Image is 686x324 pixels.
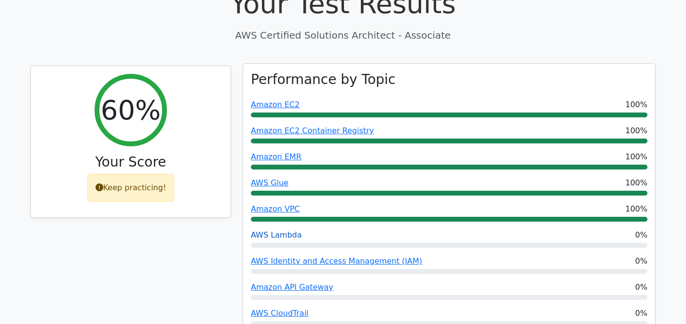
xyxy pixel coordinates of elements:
span: 100% [625,125,647,137]
a: Amazon API Gateway [251,282,333,292]
h3: Performance by Topic [251,71,396,88]
span: 100% [625,203,647,215]
span: 0% [635,308,647,319]
a: AWS Glue [251,178,288,187]
a: Amazon EMR [251,152,302,161]
span: 100% [625,151,647,163]
h3: Your Score [39,154,223,170]
a: AWS CloudTrail [251,309,309,318]
span: 0% [635,229,647,241]
h2: 60% [101,94,161,126]
span: 0% [635,255,647,267]
a: Amazon EC2 [251,100,300,109]
span: 0% [635,282,647,293]
a: AWS Lambda [251,230,302,239]
a: Amazon VPC [251,204,300,213]
div: Keep practicing! [87,174,175,202]
p: AWS Certified Solutions Architect - Associate [30,28,656,42]
span: 100% [625,99,647,111]
a: Amazon EC2 Container Registry [251,126,374,135]
a: AWS Identity and Access Management (IAM) [251,256,422,266]
span: 100% [625,177,647,189]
